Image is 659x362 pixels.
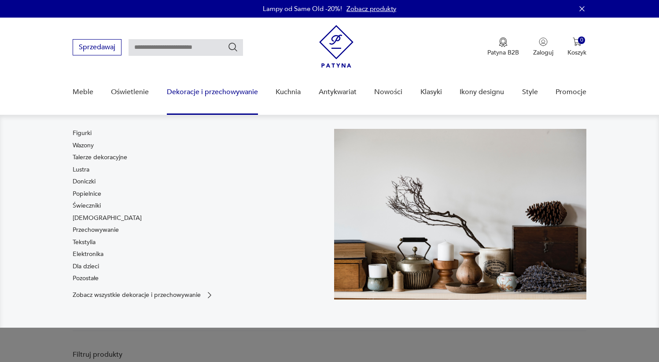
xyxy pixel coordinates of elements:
a: Promocje [556,75,586,109]
img: Ikona medalu [499,37,508,47]
a: Lustra [73,165,89,174]
img: Ikona koszyka [573,37,582,46]
a: Pozostałe [73,274,99,283]
p: Zobacz wszystkie dekoracje i przechowywanie [73,292,201,298]
a: Meble [73,75,93,109]
a: Zobacz produkty [346,4,396,13]
p: Koszyk [567,48,586,57]
img: cfa44e985ea346226f89ee8969f25989.jpg [334,129,587,300]
a: Elektronika [73,250,103,259]
p: Lampy od Same Old -20%! [263,4,342,13]
a: Style [522,75,538,109]
a: Ikona medaluPatyna B2B [487,37,519,57]
p: Patyna B2B [487,48,519,57]
a: Talerze dekoracyjne [73,153,127,162]
a: Figurki [73,129,92,138]
button: 0Koszyk [567,37,586,57]
a: Nowości [374,75,402,109]
a: Popielnice [73,190,101,198]
a: Dla dzieci [73,262,99,271]
a: Dekoracje i przechowywanie [167,75,258,109]
a: Doniczki [73,177,96,186]
img: Patyna - sklep z meblami i dekoracjami vintage [319,25,353,68]
p: Zaloguj [533,48,553,57]
a: Kuchnia [276,75,301,109]
a: Sprzedawaj [73,45,121,51]
a: Oświetlenie [111,75,149,109]
a: Antykwariat [319,75,357,109]
a: Ikony designu [460,75,504,109]
a: Świeczniki [73,201,101,210]
a: Klasyki [420,75,442,109]
a: [DEMOGRAPHIC_DATA] [73,214,142,223]
a: Zobacz wszystkie dekoracje i przechowywanie [73,291,214,300]
a: Przechowywanie [73,226,119,234]
a: Wazony [73,141,94,150]
button: Zaloguj [533,37,553,57]
button: Sprzedawaj [73,39,121,55]
a: Tekstylia [73,238,96,247]
img: Ikonka użytkownika [539,37,548,46]
div: 0 [578,37,585,44]
button: Patyna B2B [487,37,519,57]
button: Szukaj [228,42,238,52]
